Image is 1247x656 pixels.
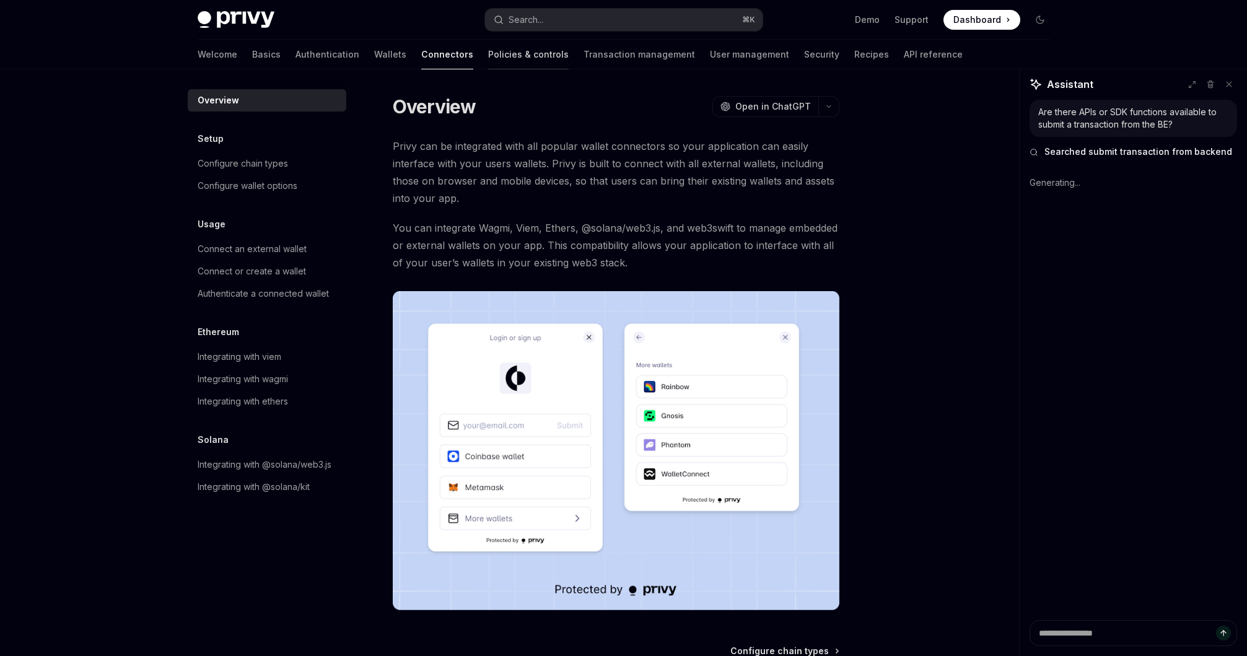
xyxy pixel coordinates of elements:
div: Search... [509,12,543,27]
div: Integrating with ethers [198,394,288,409]
a: Welcome [198,40,237,69]
div: Connect or create a wallet [198,264,306,279]
div: Overview [198,93,239,108]
span: Dashboard [953,14,1001,26]
a: Configure wallet options [188,175,346,197]
span: Privy can be integrated with all popular wallet connectors so your application can easily interfa... [393,138,839,207]
a: Connectors [421,40,473,69]
h1: Overview [393,95,476,118]
a: Connect or create a wallet [188,260,346,282]
span: Searched submit transaction from backend [1044,146,1232,158]
a: Integrating with @solana/web3.js [188,453,346,476]
div: Generating... [1030,167,1237,199]
a: Dashboard [943,10,1020,30]
a: API reference [904,40,963,69]
a: Integrating with viem [188,346,346,368]
div: Connect an external wallet [198,242,307,256]
div: Authenticate a connected wallet [198,286,329,301]
a: Integrating with wagmi [188,368,346,390]
a: Authenticate a connected wallet [188,282,346,305]
h5: Ethereum [198,325,239,339]
a: User management [710,40,789,69]
img: dark logo [198,11,274,28]
button: Search...⌘K [485,9,763,31]
img: Connectors3 [393,291,839,610]
div: Integrating with wagmi [198,372,288,387]
span: Assistant [1047,77,1093,92]
h5: Setup [198,131,224,146]
a: Policies & controls [488,40,569,69]
a: Configure chain types [188,152,346,175]
button: Searched submit transaction from backend [1030,146,1237,158]
h5: Solana [198,432,229,447]
a: Support [895,14,929,26]
button: Open in ChatGPT [712,96,818,117]
h5: Usage [198,217,225,232]
div: Configure chain types [198,156,288,171]
div: Integrating with @solana/web3.js [198,457,331,472]
a: Integrating with ethers [188,390,346,413]
a: Recipes [854,40,889,69]
a: Basics [252,40,281,69]
div: Integrating with @solana/kit [198,479,310,494]
span: Open in ChatGPT [735,100,811,113]
div: Configure wallet options [198,178,297,193]
a: Security [804,40,839,69]
a: Wallets [374,40,406,69]
span: ⌘ K [742,15,755,25]
a: Integrating with @solana/kit [188,476,346,498]
a: Authentication [295,40,359,69]
a: Transaction management [584,40,695,69]
button: Toggle dark mode [1030,10,1050,30]
span: You can integrate Wagmi, Viem, Ethers, @solana/web3.js, and web3swift to manage embedded or exter... [393,219,839,271]
a: Overview [188,89,346,112]
a: Connect an external wallet [188,238,346,260]
button: Send message [1216,626,1231,641]
div: Integrating with viem [198,349,281,364]
a: Demo [855,14,880,26]
div: Are there APIs or SDK functions available to submit a transaction from the BE? [1038,106,1228,131]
